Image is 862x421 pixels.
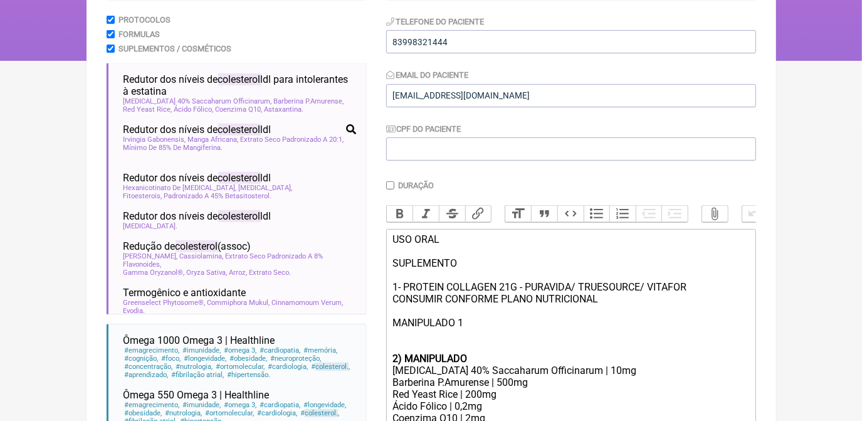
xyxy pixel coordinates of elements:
span: ortomolecular [204,409,255,417]
strong: 2) MANIPULADO [392,353,467,365]
label: Duração [398,181,434,190]
span: colesterol [315,363,349,371]
span: hipertensão [226,371,271,379]
span: Fitoesterois, Padronizado A 45% Betasitosterol [124,192,272,200]
label: Telefone do Paciente [386,17,485,26]
div: Barberina P.Amurense | 500mg [392,376,749,388]
span: emagrecimento [124,401,180,409]
span: neuroproteção [270,354,322,363]
span: obesidade [124,409,162,417]
div: Ácido Fólico | 0,2mg [392,400,749,412]
div: USO ORAL SUPLEMENTO 1- PROTEIN COLLAGEN 21G - PURAVIDA/ TRUESOURCE/ VITAFOR CONSUMIR CONFORME PLA... [392,233,749,353]
span: colesterol [218,73,261,85]
span: longevidade [183,354,227,363]
span: Red Yeast Rice [124,105,172,114]
span: omega 3 [223,346,257,354]
span: Gamma Oryzanol®, Oryza Sativa, Arroz, Extrato Seco [124,269,292,277]
span: Greenselect Phytosome® [124,299,206,307]
button: Attach Files [702,206,728,222]
span: colesterol [218,124,261,136]
span: Hexanicotinato De [MEDICAL_DATA] [124,184,237,192]
span: fibrilação atrial [171,371,224,379]
span: Ômega 1000 Omega 3 | Healthline [124,334,275,346]
button: Strikethrough [439,206,465,222]
button: Bullets [584,206,610,222]
label: Email do Paciente [386,70,469,80]
button: Decrease Level [636,206,662,222]
span: aprendizado [124,371,169,379]
span: colesterol [176,240,218,252]
span: [PERSON_NAME], Cassiolamina, Extrato Seco Padronizado A 8% Flavonoides [124,252,356,269]
div: [MEDICAL_DATA] 40% Saccaharum Officinarum | 10mg [392,365,749,376]
span: Evodia [124,307,145,315]
span: memória [303,346,338,354]
span: Redutor dos níveis de ldl [124,124,271,136]
span: Termogênico e antioxidante [124,287,246,299]
label: Formulas [118,29,160,39]
span: Barberina P.Amurense [274,97,344,105]
span: concentração [124,363,173,371]
label: Protocolos [118,15,171,24]
span: nutrologia [175,363,213,371]
span: Redutor dos níveis de ldl para intolerantes à estatina [124,73,356,97]
span: Redução de (assoc) [124,240,251,252]
label: CPF do Paciente [386,124,461,134]
button: Undo [742,206,769,222]
span: emagrecimento [124,346,180,354]
button: Increase Level [661,206,688,222]
span: cardiopatia [259,401,301,409]
button: Quote [531,206,557,222]
span: foco [160,354,181,363]
span: cardiopatia [259,346,301,354]
button: Link [465,206,491,222]
span: Ômega 550 Omega 3 | Healthline [124,389,270,401]
div: Red Yeast Rice | 200mg [392,388,749,400]
button: Italic [413,206,439,222]
span: Irvingia Gabonensis, Manga Africana, Extrato Seco Padronizado A 20:1, Mínimo De 85% De Mangiferina [124,136,356,152]
span: [MEDICAL_DATA] 40% Saccaharum Officinarum [124,97,272,105]
span: cognição [124,354,159,363]
span: colesterol [218,172,261,184]
span: Commiphora Mukul [208,299,270,307]
span: obesidade [229,354,268,363]
span: colesterol [218,210,261,222]
span: imunidade [182,346,221,354]
span: Ácido Fólico [174,105,214,114]
span: imunidade [182,401,221,409]
span: Astaxantina [265,105,304,114]
span: cardiologia [267,363,308,371]
span: cardiologia [256,409,298,417]
span: [MEDICAL_DATA] [124,222,178,230]
button: Code [557,206,584,222]
span: [MEDICAL_DATA] [239,184,293,192]
span: Redutor dos níveis de ldl [124,210,271,222]
span: Coenzima Q10 [216,105,263,114]
span: colesterol [305,409,338,417]
span: longevidade [303,401,347,409]
span: omega 3 [223,401,257,409]
button: Bold [387,206,413,222]
button: Numbers [609,206,636,222]
span: Cinnamomoum Verum [272,299,344,307]
span: nutrologia [164,409,202,417]
button: Heading [505,206,532,222]
label: Suplementos / Cosméticos [118,44,231,53]
span: ortomolecular [215,363,265,371]
span: Redutor dos níveis de ldl [124,172,271,184]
